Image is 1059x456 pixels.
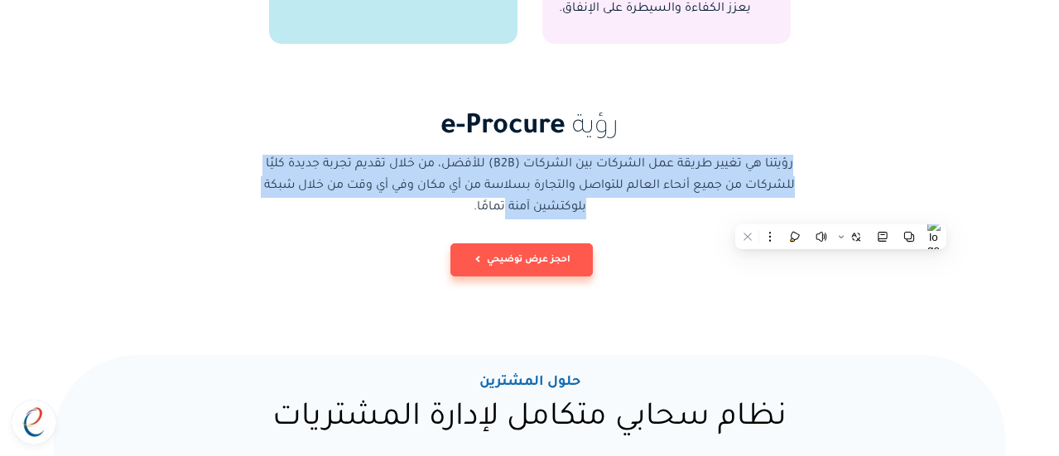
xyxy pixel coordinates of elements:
[240,155,820,218] p: رؤيتنا هي تغيير طريقة عمل الشركات بين الشركات (B2B) للأفضل، من خلال تقديم تجربة جديدة كليًا للشرك...
[450,243,593,276] button: احجز عرض توضيحي
[272,372,787,394] a: حلول المشترين
[207,110,853,146] h2: رؤية
[440,113,566,143] span: e-Procure
[12,400,56,444] a: دردشة مفتوحة
[272,394,787,444] p: نظام سحابي متكامل لإدارة المشتريات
